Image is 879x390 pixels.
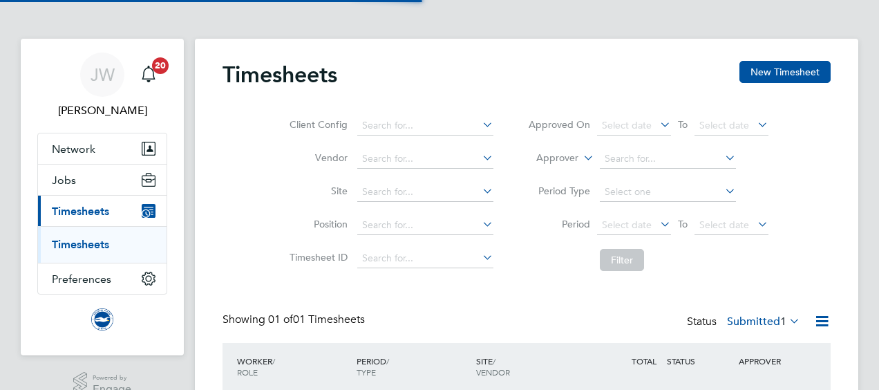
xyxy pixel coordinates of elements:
[674,215,692,233] span: To
[600,249,644,271] button: Filter
[357,216,493,235] input: Search for...
[285,118,348,131] label: Client Config
[237,366,258,378] span: ROLE
[223,313,368,327] div: Showing
[268,313,365,326] span: 01 Timesheets
[727,315,800,328] label: Submitted
[285,218,348,230] label: Position
[602,119,652,131] span: Select date
[21,39,184,355] nav: Main navigation
[528,218,590,230] label: Period
[38,226,167,263] div: Timesheets
[353,349,473,384] div: PERIOD
[357,149,493,169] input: Search for...
[152,57,169,74] span: 20
[234,349,353,384] div: WORKER
[357,366,376,378] span: TYPE
[91,66,115,84] span: JW
[473,349,592,384] div: SITE
[386,355,389,366] span: /
[357,183,493,202] input: Search for...
[663,349,735,373] div: STATUS
[37,102,167,119] span: Jonny Woodhouse
[38,165,167,195] button: Jobs
[632,355,656,366] span: TOTAL
[285,251,348,263] label: Timesheet ID
[38,196,167,226] button: Timesheets
[699,119,749,131] span: Select date
[699,219,749,231] span: Select date
[357,116,493,136] input: Search for...
[37,53,167,119] a: JW[PERSON_NAME]
[476,366,510,378] span: VENDOR
[223,61,337,89] h2: Timesheets
[735,349,807,373] div: APPROVER
[38,133,167,164] button: Network
[52,142,95,156] span: Network
[528,185,590,197] label: Period Type
[52,272,111,286] span: Preferences
[528,118,590,131] label: Approved On
[52,174,76,187] span: Jobs
[600,183,736,202] input: Select one
[739,61,831,83] button: New Timesheet
[52,238,109,251] a: Timesheets
[285,185,348,197] label: Site
[516,151,578,165] label: Approver
[493,355,495,366] span: /
[285,151,348,164] label: Vendor
[780,315,786,328] span: 1
[91,308,113,331] img: brightonandhovealbion-logo-retina.png
[93,372,131,384] span: Powered by
[674,115,692,133] span: To
[357,249,493,268] input: Search for...
[135,53,162,97] a: 20
[38,263,167,294] button: Preferences
[272,355,275,366] span: /
[602,219,652,231] span: Select date
[600,149,736,169] input: Search for...
[37,308,167,331] a: Go to home page
[52,205,109,218] span: Timesheets
[687,313,803,332] div: Status
[268,313,293,326] span: 01 of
